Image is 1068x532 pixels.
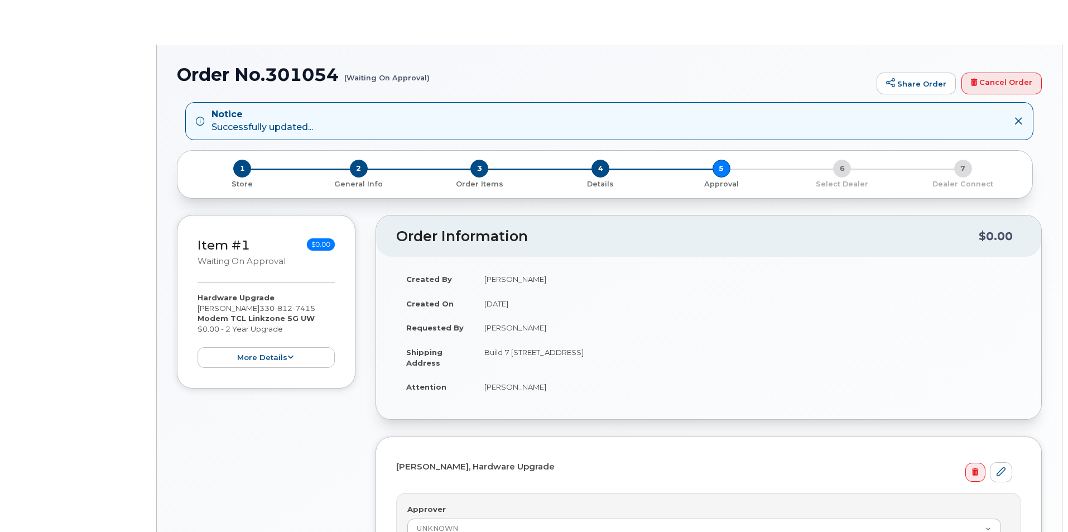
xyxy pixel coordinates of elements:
strong: Attention [406,382,446,391]
span: 330 [259,304,315,313]
span: 7415 [292,304,315,313]
a: 3 Order Items [419,178,540,189]
td: Build 7 [STREET_ADDRESS] [474,340,1021,375]
p: Store [191,179,294,189]
td: [PERSON_NAME] [474,267,1021,291]
p: Order Items [424,179,536,189]
small: Waiting On Approval [198,256,286,266]
span: $0.00 [307,238,335,251]
strong: Created On [406,299,454,308]
strong: Created By [406,275,452,284]
h4: [PERSON_NAME], Hardware Upgrade [396,462,1012,472]
small: (Waiting On Approval) [344,65,430,82]
strong: Requested By [406,323,464,332]
div: Successfully updated... [211,108,313,134]
div: [PERSON_NAME] $0.00 - 2 Year Upgrade [198,293,335,368]
button: more details [198,347,335,368]
a: Share Order [877,73,956,95]
strong: Hardware Upgrade [198,293,275,302]
span: 812 [275,304,292,313]
a: 4 Details [540,178,661,189]
a: Item #1 [198,237,250,253]
label: Approver [407,504,446,515]
a: 2 General Info [299,178,420,189]
a: 1 Store [186,178,299,189]
strong: Shipping Address [406,348,442,367]
a: Cancel Order [961,73,1042,95]
div: $0.00 [979,226,1013,247]
p: General Info [303,179,415,189]
span: 2 [350,160,368,178]
p: Details [545,179,657,189]
td: [PERSON_NAME] [474,375,1021,399]
td: [PERSON_NAME] [474,315,1021,340]
span: 3 [470,160,488,178]
h1: Order No.301054 [177,65,871,84]
h2: Order Information [396,229,979,245]
td: [DATE] [474,291,1021,316]
span: 1 [233,160,251,178]
strong: Modem TCL Linkzone 5G UW [198,314,315,323]
strong: Notice [211,108,313,121]
span: 4 [591,160,609,178]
